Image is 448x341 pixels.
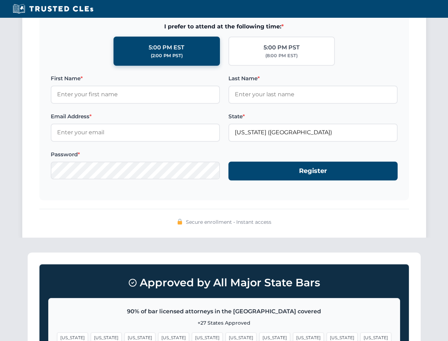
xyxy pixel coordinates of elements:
[151,52,183,59] div: (2:00 PM PST)
[11,4,95,14] img: Trusted CLEs
[51,150,220,159] label: Password
[177,219,183,224] img: 🔒
[51,74,220,83] label: First Name
[51,112,220,121] label: Email Address
[51,86,220,103] input: Enter your first name
[228,86,398,103] input: Enter your last name
[57,319,391,327] p: +27 States Approved
[228,124,398,141] input: Florida (FL)
[228,74,398,83] label: Last Name
[265,52,298,59] div: (8:00 PM EST)
[51,124,220,141] input: Enter your email
[57,307,391,316] p: 90% of bar licensed attorneys in the [GEOGRAPHIC_DATA] covered
[228,112,398,121] label: State
[48,273,400,292] h3: Approved by All Major State Bars
[186,218,271,226] span: Secure enrollment • Instant access
[228,162,398,180] button: Register
[149,43,184,52] div: 5:00 PM EST
[51,22,398,31] span: I prefer to attend at the following time:
[264,43,300,52] div: 5:00 PM PST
